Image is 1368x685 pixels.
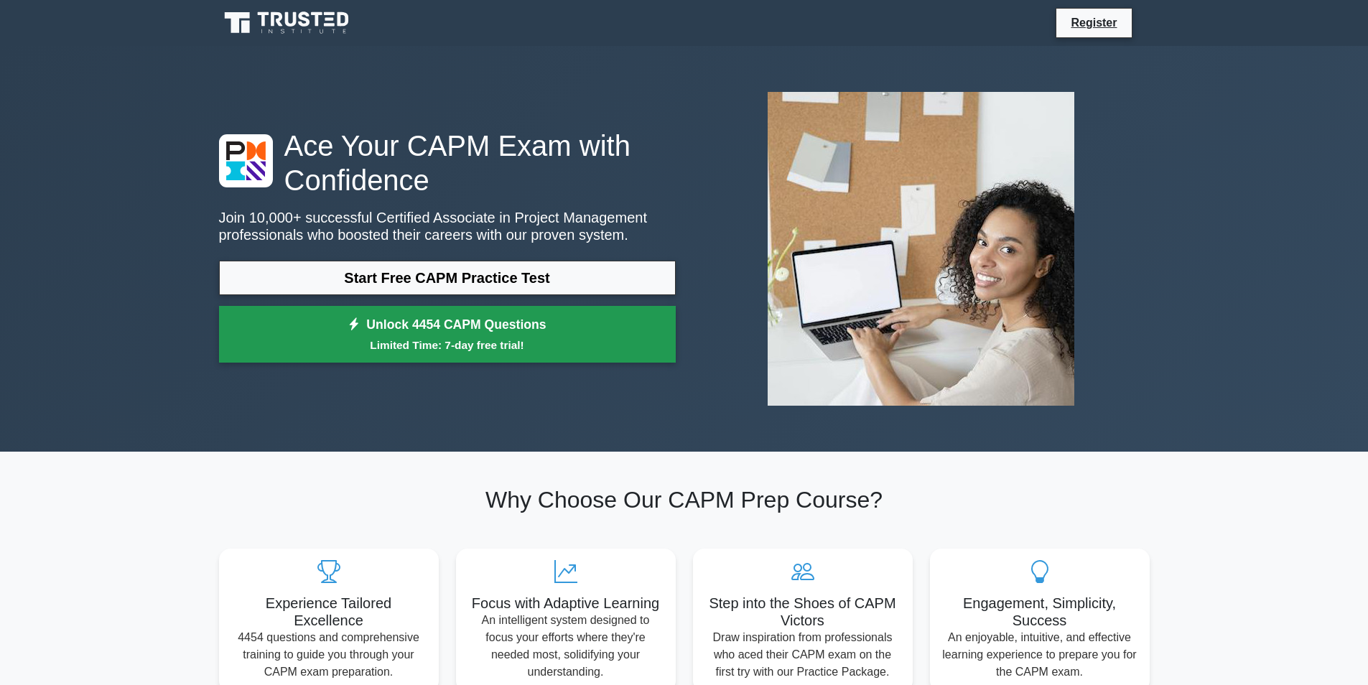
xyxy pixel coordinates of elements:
p: Draw inspiration from professionals who aced their CAPM exam on the first try with our Practice P... [704,629,901,681]
p: An intelligent system designed to focus your efforts where they're needed most, solidifying your ... [467,612,664,681]
a: Unlock 4454 CAPM QuestionsLimited Time: 7-day free trial! [219,306,676,363]
h1: Ace Your CAPM Exam with Confidence [219,129,676,197]
p: Join 10,000+ successful Certified Associate in Project Management professionals who boosted their... [219,209,676,243]
h5: Experience Tailored Excellence [231,595,427,629]
p: 4454 questions and comprehensive training to guide you through your CAPM exam preparation. [231,629,427,681]
p: An enjoyable, intuitive, and effective learning experience to prepare you for the CAPM exam. [941,629,1138,681]
h5: Step into the Shoes of CAPM Victors [704,595,901,629]
a: Register [1062,14,1125,32]
h2: Why Choose Our CAPM Prep Course? [219,486,1150,513]
h5: Focus with Adaptive Learning [467,595,664,612]
small: Limited Time: 7-day free trial! [237,337,658,353]
a: Start Free CAPM Practice Test [219,261,676,295]
h5: Engagement, Simplicity, Success [941,595,1138,629]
